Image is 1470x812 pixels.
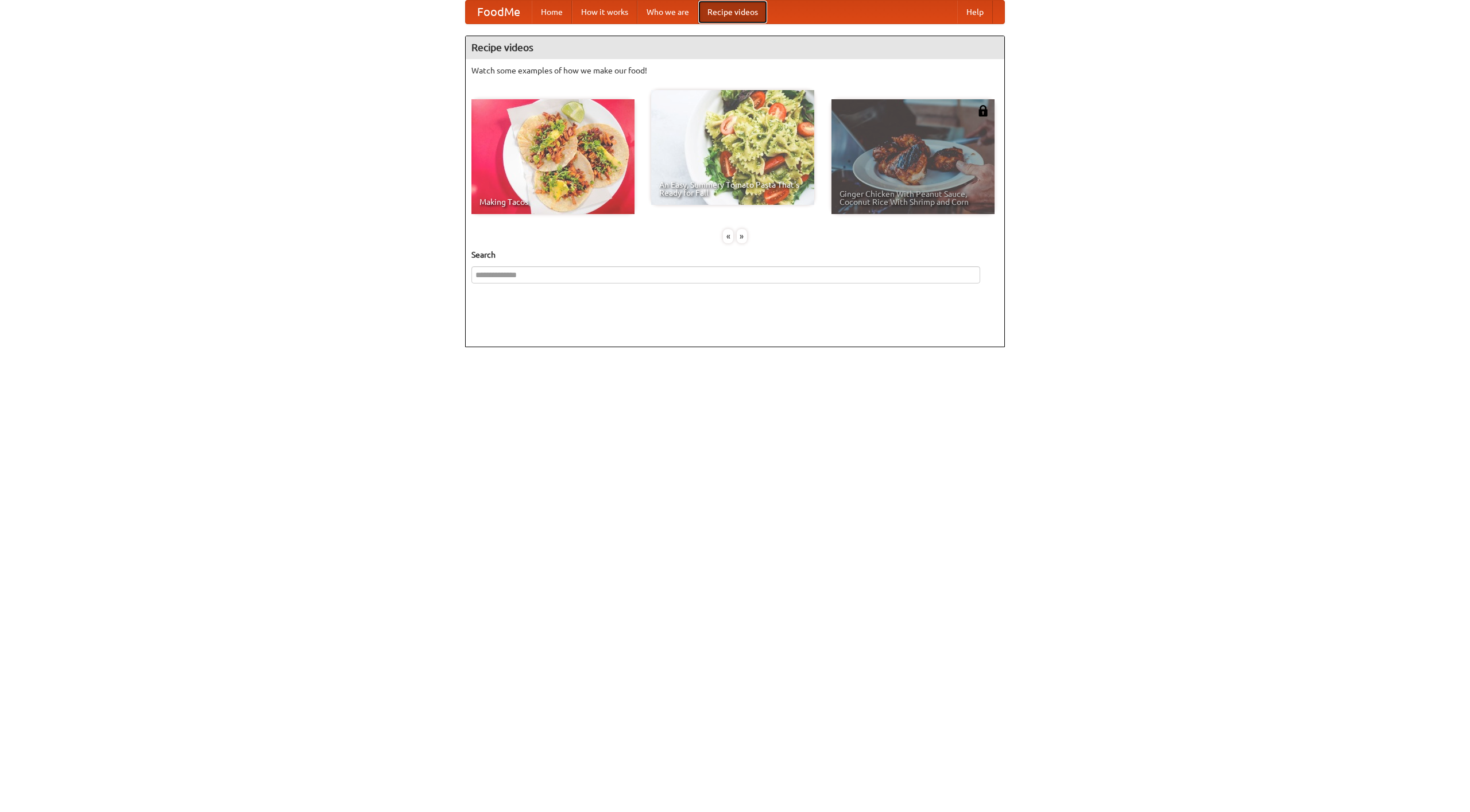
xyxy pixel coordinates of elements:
a: An Easy, Summery Tomato Pasta That's Ready for Fall [651,90,814,205]
div: » [737,229,747,243]
h4: Recipe videos [466,36,1004,59]
h5: Search [471,249,999,261]
div: « [723,229,733,243]
a: How it works [572,1,637,24]
a: Help [957,1,993,24]
a: FoodMe [466,1,532,24]
img: 483408.png [977,105,989,116]
span: An Easy, Summery Tomato Pasta That's Ready for Fall [659,181,806,197]
p: Watch some examples of how we make our food! [471,65,999,76]
a: Home [532,1,572,24]
a: Who we are [637,1,698,24]
span: Making Tacos [479,198,626,206]
a: Recipe videos [698,1,767,24]
a: Making Tacos [471,99,635,214]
